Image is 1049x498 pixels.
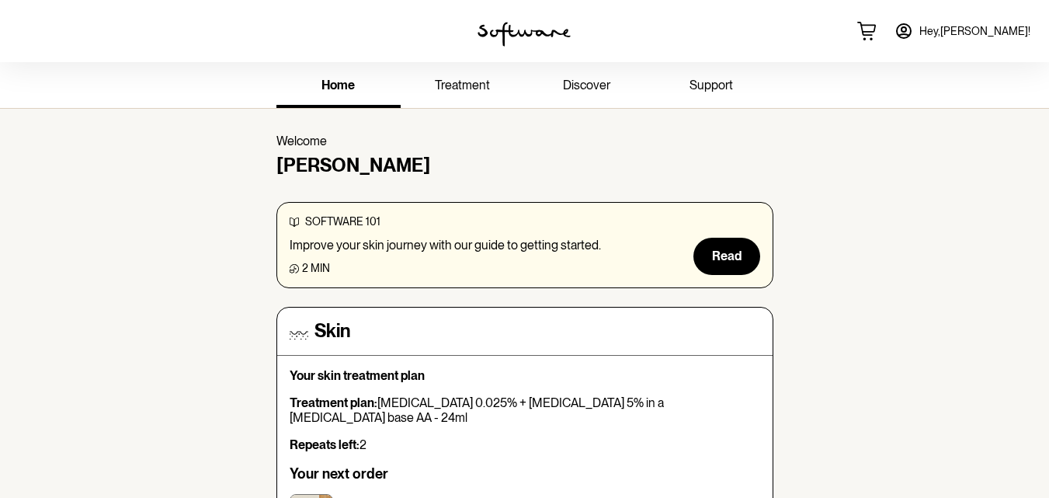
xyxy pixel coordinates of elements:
[649,65,773,108] a: support
[290,395,760,425] p: [MEDICAL_DATA] 0.025% + [MEDICAL_DATA] 5% in a [MEDICAL_DATA] base AA - 24ml
[435,78,490,92] span: treatment
[712,249,742,263] span: Read
[276,65,401,108] a: home
[314,320,350,343] h4: Skin
[885,12,1040,50] a: Hey,[PERSON_NAME]!
[693,238,760,275] button: Read
[290,437,360,452] strong: Repeats left:
[689,78,733,92] span: support
[401,65,525,108] a: treatment
[919,25,1030,38] span: Hey, [PERSON_NAME] !
[321,78,355,92] span: home
[290,437,760,452] p: 2
[305,215,380,228] span: software 101
[478,22,571,47] img: software logo
[302,262,330,274] span: 2 min
[290,368,760,383] p: Your skin treatment plan
[276,155,773,177] h4: [PERSON_NAME]
[525,65,649,108] a: discover
[290,395,377,410] strong: Treatment plan:
[276,134,773,148] p: Welcome
[290,238,601,252] p: Improve your skin journey with our guide to getting started.
[290,465,760,482] h6: Your next order
[563,78,610,92] span: discover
